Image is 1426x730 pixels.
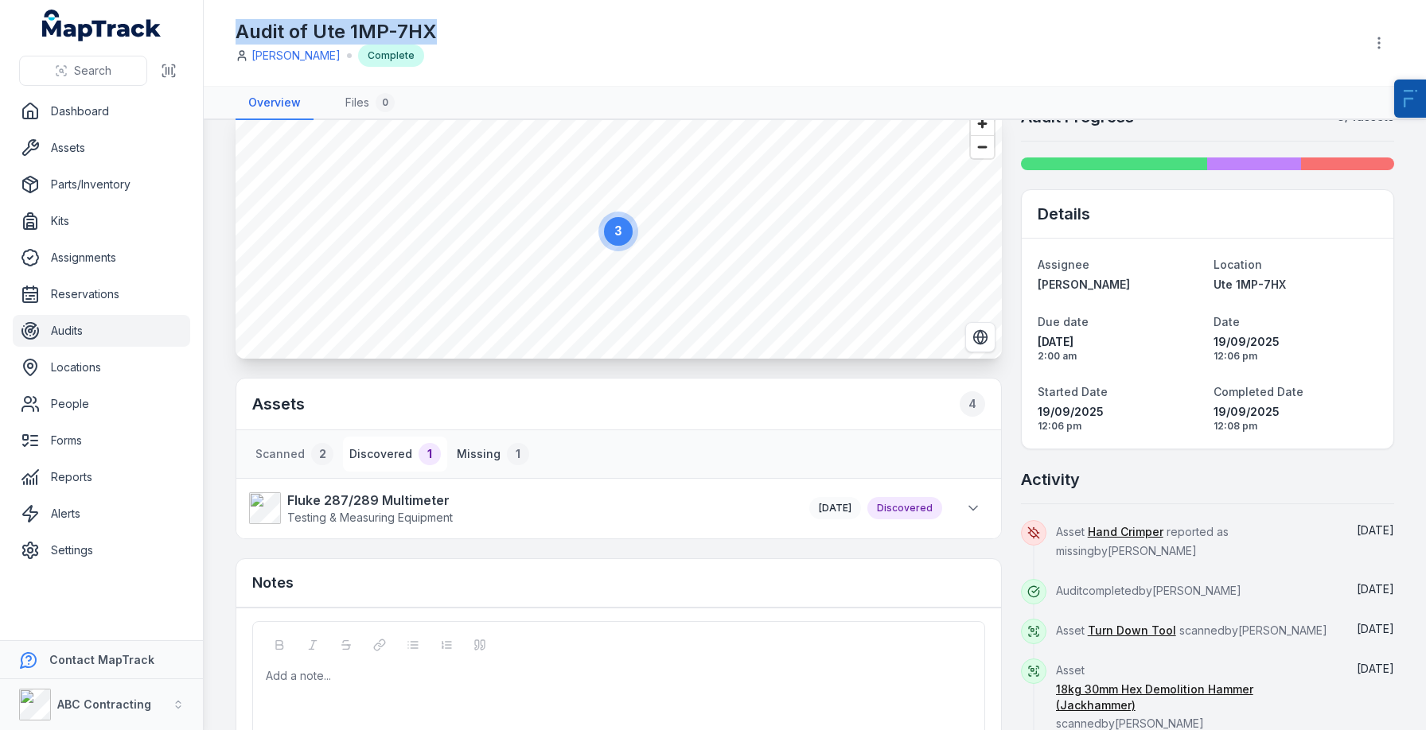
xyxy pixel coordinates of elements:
[236,104,1002,359] canvas: Map
[1056,584,1241,597] span: Audit completed by [PERSON_NAME]
[49,653,154,666] strong: Contact MapTrack
[1038,420,1202,433] span: 12:06 pm
[507,443,529,465] div: 1
[358,45,424,67] div: Complete
[13,169,190,200] a: Parts/Inventory
[252,572,294,594] h3: Notes
[1056,623,1327,637] span: Asset scanned by [PERSON_NAME]
[1357,523,1394,537] span: [DATE]
[1357,523,1394,537] time: 19/09/2025, 12:08:13 pm
[1038,258,1089,271] span: Assignee
[13,95,190,127] a: Dashboard
[13,534,190,566] a: Settings
[819,502,851,514] time: 19/09/2025, 12:07:39 pm
[971,135,994,158] button: Zoom out
[1214,277,1377,293] a: Ute 1MP-7HX
[287,511,453,524] span: Testing & Measuring Equipment
[249,491,793,526] a: Fluke 287/289 MultimeterTesting & Measuring Equipment
[1021,468,1080,491] h2: Activity
[333,87,407,120] a: Files0
[1038,334,1202,350] span: [DATE]
[236,19,437,45] h1: Audit of Ute 1MP-7HX
[1038,404,1202,420] span: 19/09/2025
[311,443,333,465] div: 2
[419,443,441,465] div: 1
[13,425,190,456] a: Forms
[13,315,190,347] a: Audits
[13,388,190,420] a: People
[819,502,851,514] span: [DATE]
[965,322,995,352] button: Switch to Satellite View
[1088,524,1163,540] a: Hand Crimper
[42,10,162,41] a: MapTrack
[1214,278,1286,291] span: Ute 1MP-7HX
[1038,334,1202,363] time: 30/09/2025, 2:00:00 am
[1038,404,1202,433] time: 19/09/2025, 12:06:59 pm
[57,697,151,711] strong: ABC Contracting
[251,48,341,64] a: [PERSON_NAME]
[1056,525,1229,557] span: Asset reported as missing by [PERSON_NAME]
[971,112,994,135] button: Zoom in
[236,87,314,120] a: Overview
[450,437,536,472] button: Missing1
[376,93,395,112] div: 0
[1038,315,1089,328] span: Due date
[19,56,147,86] button: Search
[615,224,622,238] text: 3
[252,391,985,417] h2: Assets
[1038,203,1090,225] h2: Details
[343,437,447,472] button: Discovered1
[287,491,453,510] strong: Fluke 287/289 Multimeter
[1088,623,1176,639] a: Turn Down Tool
[1038,277,1202,293] a: [PERSON_NAME]
[13,351,190,383] a: Locations
[1214,334,1377,350] span: 19/09/2025
[1357,622,1394,635] span: [DATE]
[1357,662,1394,675] time: 19/09/2025, 12:07:09 pm
[1214,385,1303,398] span: Completed Date
[13,132,190,164] a: Assets
[1357,622,1394,635] time: 19/09/2025, 12:07:11 pm
[1214,404,1377,433] time: 19/09/2025, 12:08:13 pm
[1357,582,1394,596] span: [DATE]
[13,461,190,493] a: Reports
[1214,258,1262,271] span: Location
[867,497,942,519] div: Discovered
[1056,681,1334,713] a: 18kg 30mm Hex Demolition Hammer (Jackhammer)
[960,391,985,417] div: 4
[13,242,190,274] a: Assignments
[1214,334,1377,363] time: 19/09/2025, 12:06:34 pm
[1038,385,1108,398] span: Started Date
[1056,663,1334,730] span: Asset scanned by [PERSON_NAME]
[74,63,111,79] span: Search
[1038,350,1202,363] span: 2:00 am
[1214,404,1377,420] span: 19/09/2025
[1214,420,1377,433] span: 12:08 pm
[1357,662,1394,675] span: [DATE]
[1214,315,1240,328] span: Date
[13,278,190,310] a: Reservations
[13,498,190,530] a: Alerts
[1214,350,1377,363] span: 12:06 pm
[13,205,190,237] a: Kits
[1357,582,1394,596] time: 19/09/2025, 12:08:13 pm
[249,437,340,472] button: Scanned2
